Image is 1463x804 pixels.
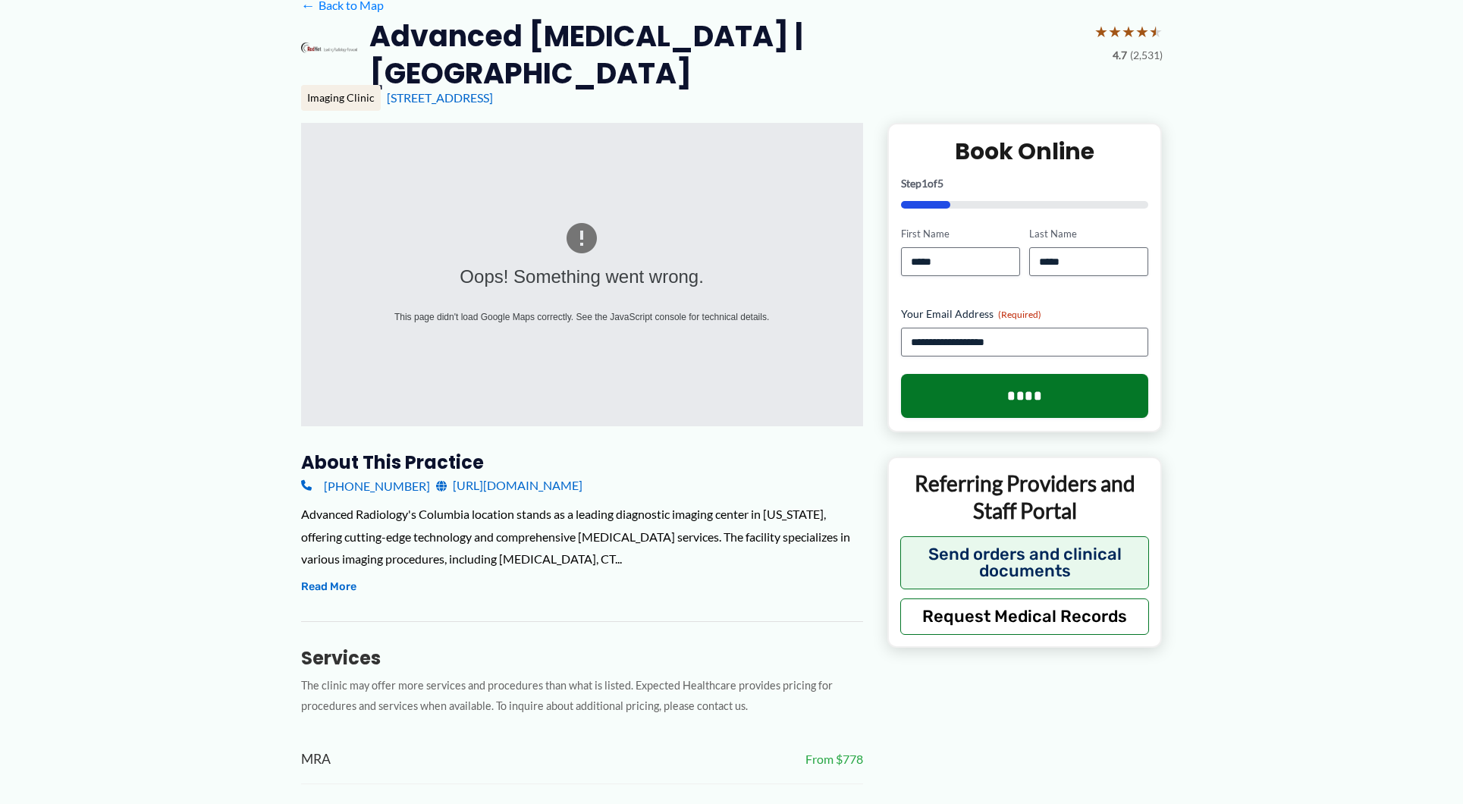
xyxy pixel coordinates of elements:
span: From $778 [805,748,863,771]
span: (Required) [998,309,1041,320]
h2: Advanced [MEDICAL_DATA] | [GEOGRAPHIC_DATA] [369,17,1082,93]
div: Advanced Radiology's Columbia location stands as a leading diagnostic imaging center in [US_STATE... [301,503,863,570]
span: (2,531) [1130,46,1163,65]
a: [PHONE_NUMBER] [301,474,430,497]
div: Oops! Something went wrong. [361,260,803,294]
span: ★ [1122,17,1135,46]
span: ★ [1135,17,1149,46]
a: [URL][DOMAIN_NAME] [436,474,582,497]
button: Request Medical Records [900,598,1150,635]
span: MRA [301,747,331,772]
div: This page didn't load Google Maps correctly. See the JavaScript console for technical details. [361,309,803,325]
span: 5 [937,177,943,190]
div: Imaging Clinic [301,85,381,111]
p: Referring Providers and Staff Portal [900,470,1150,525]
label: Last Name [1029,227,1148,241]
label: First Name [901,227,1020,241]
span: 4.7 [1113,46,1127,65]
h3: Services [301,646,863,670]
span: ★ [1108,17,1122,46]
span: 1 [921,177,928,190]
span: ★ [1149,17,1163,46]
button: Send orders and clinical documents [900,536,1150,589]
a: [STREET_ADDRESS] [387,90,493,105]
h2: Book Online [901,137,1149,166]
h3: About this practice [301,451,863,474]
span: ★ [1094,17,1108,46]
button: Read More [301,578,356,596]
label: Your Email Address [901,306,1149,322]
p: The clinic may offer more services and procedures than what is listed. Expected Healthcare provid... [301,676,863,717]
p: Step of [901,178,1149,189]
